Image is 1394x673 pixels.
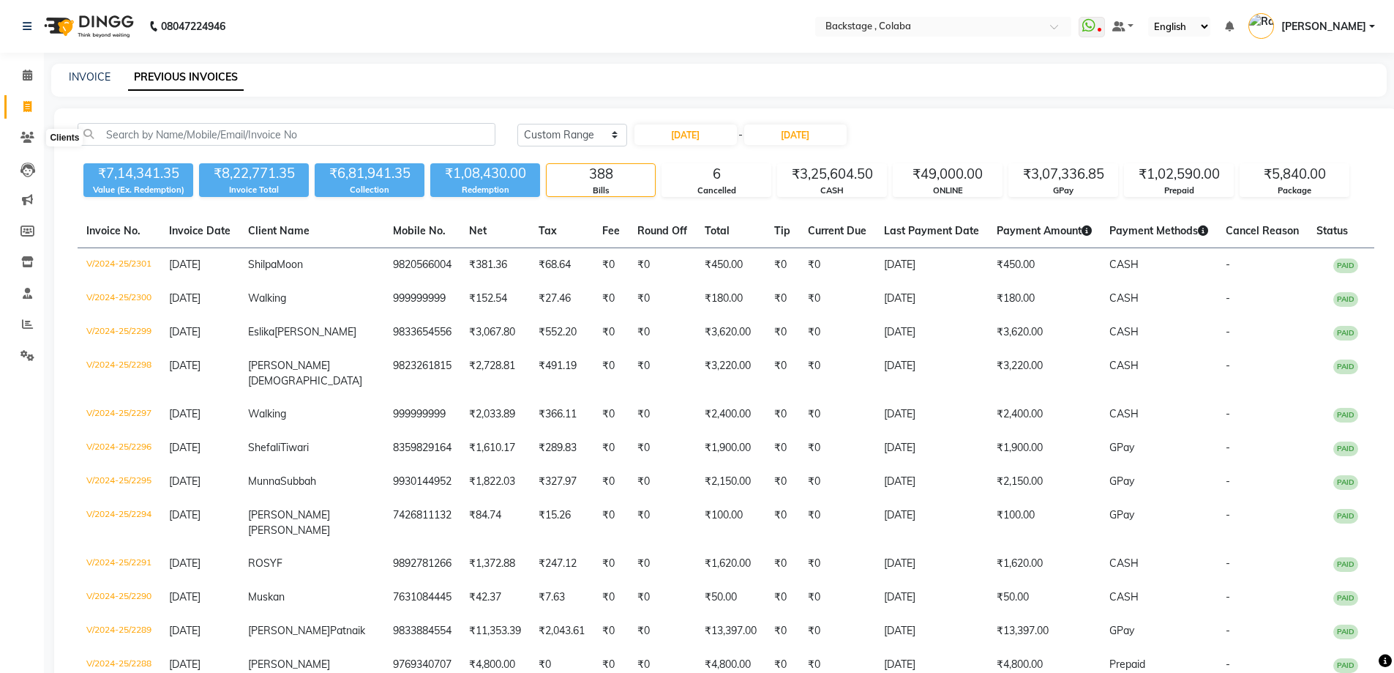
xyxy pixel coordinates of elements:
[460,614,530,648] td: ₹11,353.39
[629,465,696,499] td: ₹0
[1226,441,1230,454] span: -
[765,349,799,398] td: ₹0
[593,316,629,349] td: ₹0
[808,224,866,237] span: Current Due
[634,124,737,145] input: Start Date
[1226,359,1230,372] span: -
[248,407,286,420] span: Walking
[696,248,765,283] td: ₹450.00
[778,185,886,197] div: CASH
[1226,325,1230,338] span: -
[602,224,620,237] span: Fee
[547,185,655,197] div: Bills
[893,185,1002,197] div: ONLINE
[248,475,280,488] span: Munna
[384,398,460,431] td: 999999999
[280,441,309,454] span: Tiwari
[1125,164,1233,185] div: ₹1,02,590.00
[384,547,460,581] td: 9892781266
[530,248,593,283] td: ₹68.64
[1226,508,1230,521] span: -
[460,349,530,398] td: ₹2,728.81
[248,658,330,671] span: [PERSON_NAME]
[1226,557,1230,570] span: -
[593,431,629,465] td: ₹0
[83,184,193,196] div: Value (Ex. Redemption)
[530,316,593,349] td: ₹552.20
[988,398,1101,431] td: ₹2,400.00
[1333,658,1358,673] span: PAID
[1125,185,1233,197] div: Prepaid
[988,431,1101,465] td: ₹1,900.00
[1333,591,1358,606] span: PAID
[78,123,495,146] input: Search by Name/Mobile/Email/Invoice No
[765,614,799,648] td: ₹0
[1281,19,1366,34] span: [PERSON_NAME]
[78,499,160,547] td: V/2024-25/2294
[86,224,140,237] span: Invoice No.
[1333,557,1358,572] span: PAID
[315,163,424,184] div: ₹6,81,941.35
[248,590,285,603] span: Muskan
[128,64,244,91] a: PREVIOUS INVOICES
[1109,258,1139,271] span: CASH
[799,431,875,465] td: ₹0
[799,499,875,547] td: ₹0
[169,658,201,671] span: [DATE]
[1333,625,1358,639] span: PAID
[248,441,280,454] span: Shefali
[875,547,988,581] td: [DATE]
[547,164,655,185] div: 388
[799,248,875,283] td: ₹0
[997,224,1092,237] span: Payment Amount
[384,614,460,648] td: 9833884554
[765,547,799,581] td: ₹0
[1109,475,1134,488] span: GPay
[1333,360,1358,374] span: PAID
[765,316,799,349] td: ₹0
[248,624,330,637] span: [PERSON_NAME]
[460,499,530,547] td: ₹84.74
[593,465,629,499] td: ₹0
[384,581,460,614] td: 7631084445
[799,614,875,648] td: ₹0
[705,224,730,237] span: Total
[1109,407,1139,420] span: CASH
[662,185,771,197] div: Cancelled
[460,581,530,614] td: ₹42.37
[1109,291,1139,305] span: CASH
[1226,291,1230,305] span: -
[460,248,530,283] td: ₹381.36
[1109,441,1134,454] span: GPay
[169,508,201,521] span: [DATE]
[248,508,330,521] span: [PERSON_NAME]
[46,129,83,146] div: Clients
[199,184,309,196] div: Invoice Total
[738,127,743,143] span: -
[774,224,790,237] span: Tip
[530,349,593,398] td: ₹491.19
[988,248,1101,283] td: ₹450.00
[1316,224,1348,237] span: Status
[893,164,1002,185] div: ₹49,000.00
[393,224,446,237] span: Mobile No.
[875,349,988,398] td: [DATE]
[765,499,799,547] td: ₹0
[78,316,160,349] td: V/2024-25/2299
[530,398,593,431] td: ₹366.11
[875,316,988,349] td: [DATE]
[248,224,310,237] span: Client Name
[765,581,799,614] td: ₹0
[875,431,988,465] td: [DATE]
[629,248,696,283] td: ₹0
[78,282,160,316] td: V/2024-25/2300
[248,359,330,372] span: [PERSON_NAME]
[530,614,593,648] td: ₹2,043.61
[799,547,875,581] td: ₹0
[384,465,460,499] td: 9930144952
[1333,259,1358,273] span: PAID
[1240,185,1349,197] div: Package
[78,614,160,648] td: V/2024-25/2289
[530,547,593,581] td: ₹247.12
[199,163,309,184] div: ₹8,22,771.35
